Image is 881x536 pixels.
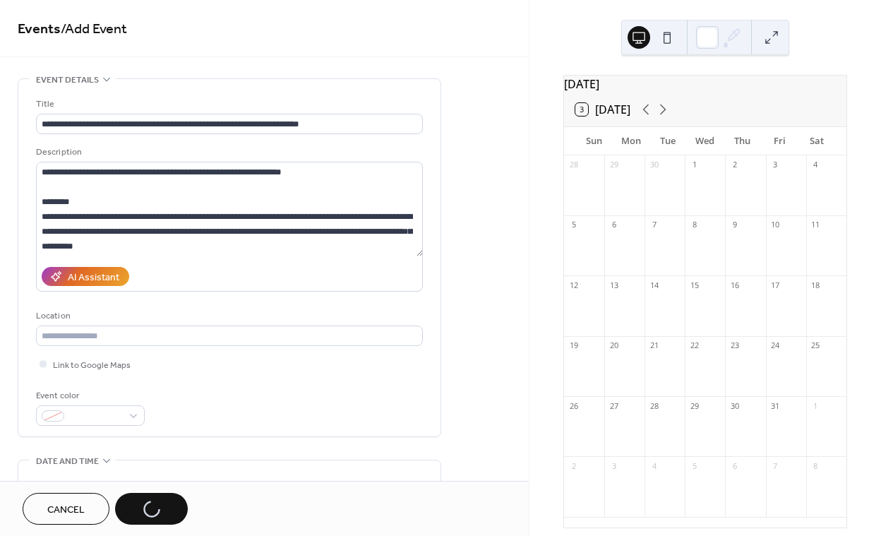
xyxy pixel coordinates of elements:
div: 1 [810,400,821,411]
div: 5 [568,220,579,230]
button: Cancel [23,493,109,525]
div: 23 [729,340,740,351]
div: 31 [770,400,781,411]
div: [DATE] [564,76,846,93]
div: 4 [649,460,659,471]
div: Tue [649,127,687,155]
button: AI Assistant [42,267,129,286]
div: Location [36,309,420,323]
div: Mon [612,127,649,155]
div: 5 [689,460,700,471]
div: 29 [609,160,619,170]
div: 2 [729,160,740,170]
div: 15 [689,280,700,290]
span: Link to Google Maps [53,358,131,373]
div: 26 [568,400,579,411]
div: Fri [761,127,798,155]
div: 20 [609,340,619,351]
div: 10 [770,220,781,230]
span: Event details [36,73,99,88]
div: 3 [609,460,619,471]
div: Event color [36,388,142,403]
div: 6 [729,460,740,471]
div: 21 [649,340,659,351]
button: 3[DATE] [570,100,635,119]
div: 1 [689,160,700,170]
a: Events [18,16,61,43]
div: End date [236,478,276,493]
span: Date and time [36,454,99,469]
div: 11 [810,220,821,230]
div: 22 [689,340,700,351]
div: 7 [770,460,781,471]
div: 16 [729,280,740,290]
div: 9 [729,220,740,230]
div: 6 [609,220,619,230]
div: 12 [568,280,579,290]
div: Sun [575,127,613,155]
span: / Add Event [61,16,127,43]
div: 28 [568,160,579,170]
div: 17 [770,280,781,290]
div: 13 [609,280,619,290]
div: Title [36,97,420,112]
div: Sat [798,127,835,155]
div: Thu [724,127,761,155]
div: 29 [689,400,700,411]
div: AI Assistant [68,270,119,285]
div: 25 [810,340,821,351]
div: 2 [568,460,579,471]
div: Start date [36,478,80,493]
div: 8 [689,220,700,230]
span: Cancel [47,503,85,518]
div: 30 [729,400,740,411]
div: Wed [687,127,724,155]
div: 8 [810,460,821,471]
div: 3 [770,160,781,170]
div: 27 [609,400,619,411]
div: 28 [649,400,659,411]
div: 24 [770,340,781,351]
div: 7 [649,220,659,230]
div: 19 [568,340,579,351]
div: 14 [649,280,659,290]
div: Description [36,145,420,160]
div: 4 [810,160,821,170]
div: 30 [649,160,659,170]
div: 18 [810,280,821,290]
